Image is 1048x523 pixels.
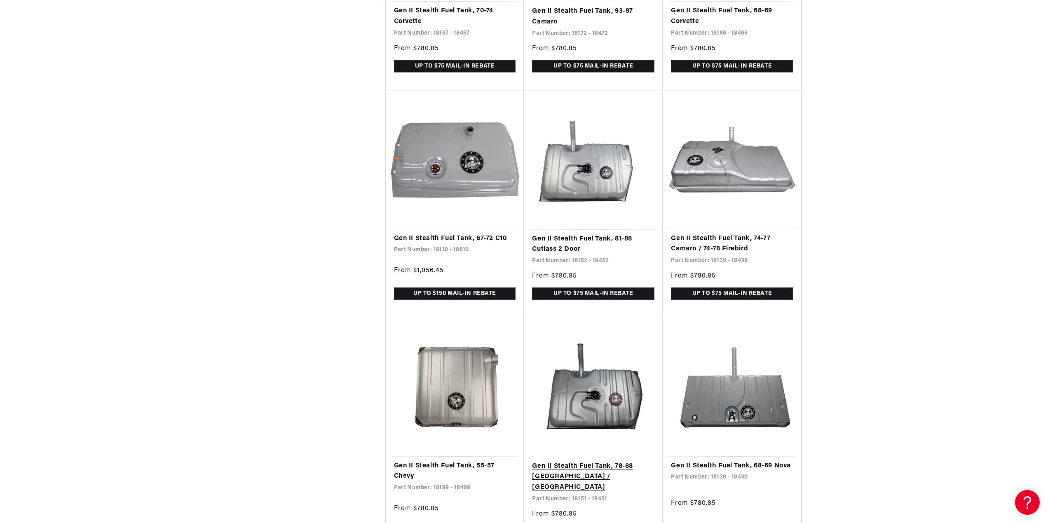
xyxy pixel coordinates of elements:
[671,461,793,472] a: Gen II Stealth Fuel Tank, 68-69 Nova
[532,461,654,493] a: Gen II Stealth Fuel Tank, 78-88 [GEOGRAPHIC_DATA] / [GEOGRAPHIC_DATA]
[671,6,793,27] a: Gen II Stealth Fuel Tank, 68-69 Corvette
[671,233,793,254] a: Gen II Stealth Fuel Tank, 74-77 Camaro / 74-78 Firebird
[532,6,654,27] a: Gen II Stealth Fuel Tank, 93-97 Camaro
[532,234,654,255] a: Gen II Stealth Fuel Tank, 81-88 Cutlass 2 Door
[394,461,516,482] a: Gen II Stealth Fuel Tank, 55-57 Chevy
[394,6,516,27] a: Gen II Stealth Fuel Tank, 70-74 Corvette
[394,233,516,244] a: Gen II Stealth Fuel Tank, 67-72 C10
